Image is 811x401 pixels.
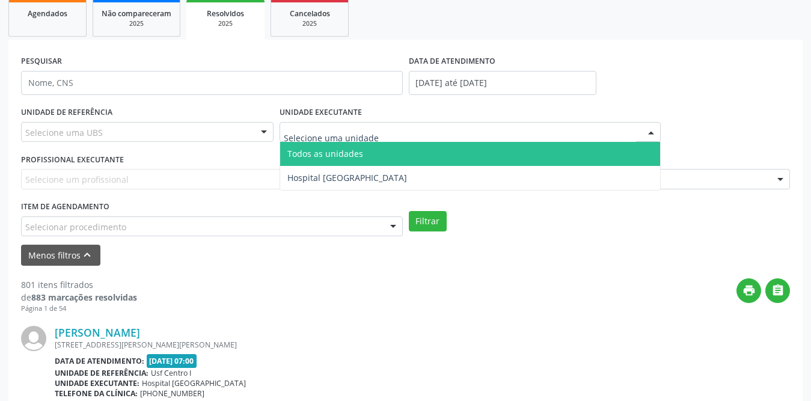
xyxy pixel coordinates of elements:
label: UNIDADE DE REFERÊNCIA [21,103,112,122]
label: PROFISSIONAL EXECUTANTE [21,150,124,169]
button: Menos filtroskeyboard_arrow_up [21,245,100,266]
label: Item de agendamento [21,198,109,216]
span: Usf Centro I [151,368,191,378]
button: Filtrar [409,211,447,231]
div: 2025 [102,19,171,28]
div: 2025 [195,19,256,28]
div: 801 itens filtrados [21,278,137,291]
span: Hospital [GEOGRAPHIC_DATA] [287,172,407,183]
span: Selecione uma UBS [25,126,103,139]
label: PESQUISAR [21,52,62,71]
span: Não compareceram [102,8,171,19]
span: Hospital [GEOGRAPHIC_DATA] [142,378,246,388]
b: Telefone da clínica: [55,388,138,399]
span: Selecionar procedimento [25,221,126,233]
img: img [21,326,46,351]
b: Unidade executante: [55,378,139,388]
strong: 883 marcações resolvidas [31,292,137,303]
b: Unidade de referência: [55,368,148,378]
span: [DATE] 07:00 [147,354,197,368]
button:  [765,278,790,303]
div: [STREET_ADDRESS][PERSON_NAME][PERSON_NAME] [55,340,790,350]
span: Todos as unidades [287,148,363,159]
b: Data de atendimento: [55,356,144,366]
label: UNIDADE EXECUTANTE [280,103,362,122]
input: Selecione um intervalo [409,71,596,95]
span: Cancelados [290,8,330,19]
a: [PERSON_NAME] [55,326,140,339]
span: Resolvidos [207,8,244,19]
label: DATA DE ATENDIMENTO [409,52,495,71]
span: [PHONE_NUMBER] [140,388,204,399]
div: 2025 [280,19,340,28]
span: Agendados [28,8,67,19]
button: print [736,278,761,303]
i: keyboard_arrow_up [81,248,94,262]
div: Página 1 de 54 [21,304,137,314]
div: de [21,291,137,304]
i:  [771,284,785,297]
input: Selecione uma unidade [284,126,637,150]
input: Nome, CNS [21,71,403,95]
i: print [742,284,756,297]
